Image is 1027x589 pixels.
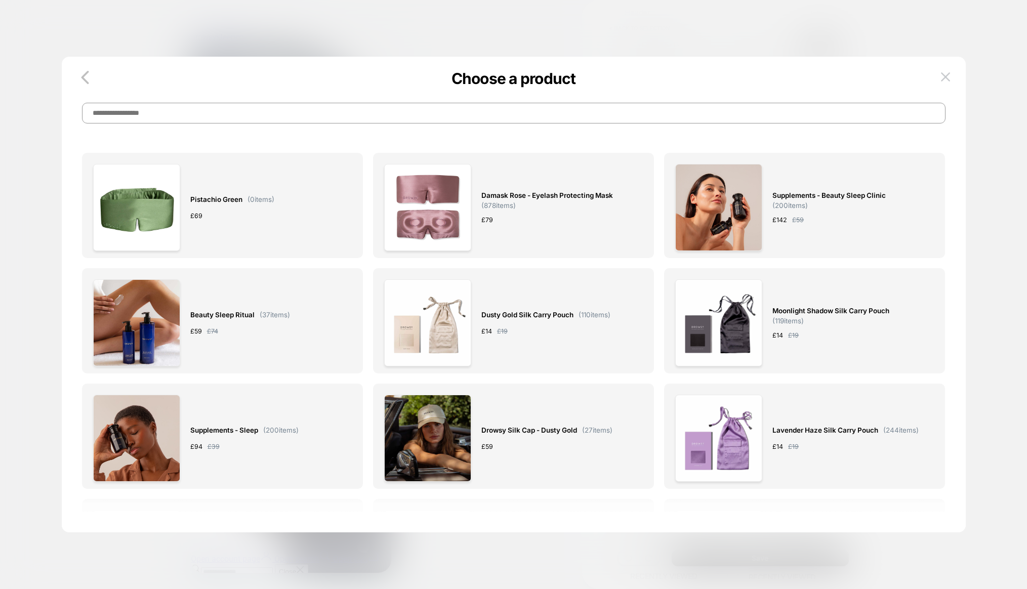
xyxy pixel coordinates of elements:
[88,535,105,543] span: Close
[772,317,804,325] span: ( 119 items)
[84,522,128,531] span: Open search
[675,279,762,366] img: Drowsy-sleep-co-Moonlight-Shadow-silk-carry-pouch-and-box_59407c84-030b-4788-a6b0-4ccba3e1f414.jpg
[675,164,762,251] img: Drowsy-Sleep-Co-Beauty-and-Sleep-Supplements-33_656b44fe-310c-4bf1-933b-a6d255b5b876.png
[772,215,787,225] span: £ 142
[20,289,48,297] a: OUTLET
[10,535,82,545] input: Search
[20,280,200,287] summary: MORE
[772,190,886,201] span: Supplements - Beauty Sleep Clinic
[481,190,613,201] span: Damask Rose - Eyelash Protecting Mask
[772,425,878,436] span: Lavender Haze Silk Carry Pouch
[62,69,966,88] p: Choose a product
[4,243,72,250] span: Open navigation menu
[788,330,799,341] span: £ 19
[772,330,783,341] span: £ 14
[140,522,189,531] a: Open cart
[20,271,200,278] summary: SHOP ALL
[792,215,804,225] span: £ 59
[772,441,783,452] span: £ 14
[142,522,177,531] span: Open cart
[81,522,140,531] a: Open search
[155,498,190,530] iframe: Gorgias live chat messenger
[579,311,610,319] span: ( 110 items)
[772,305,889,317] span: Moonlight Shadow Silk Carry Pouch
[788,441,799,452] span: £ 19
[772,201,808,209] span: ( 200 items)
[84,532,117,544] button: Close
[675,395,762,482] img: Drowsy-sleep-co-Lavender-Haze-silk-carry-pouch-and-box.jpg
[582,426,612,434] span: ( 27 items)
[20,262,200,269] summary: BESTSELLERS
